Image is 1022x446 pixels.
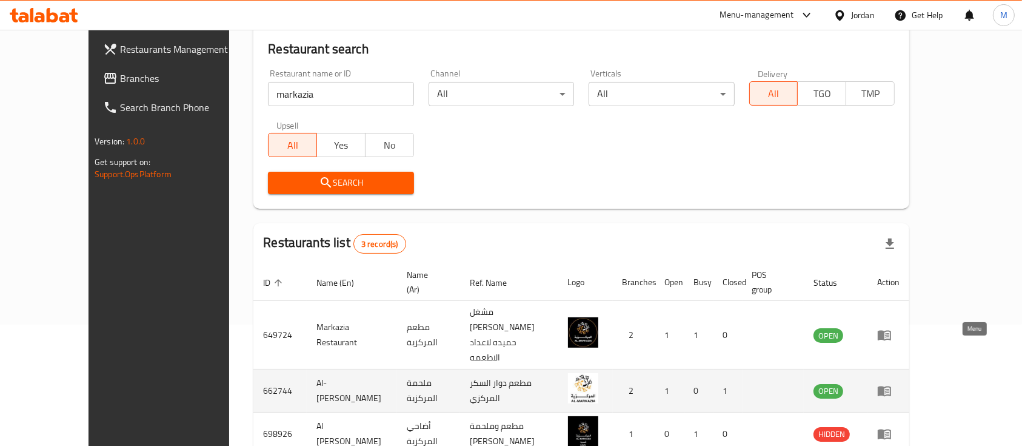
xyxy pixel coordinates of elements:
td: 2 [613,301,655,370]
span: HIDDEN [813,427,850,441]
td: 662744 [253,370,307,413]
td: 1 [713,370,743,413]
td: 2 [613,370,655,413]
div: Menu [877,427,900,441]
td: 1 [684,301,713,370]
td: مشغل [PERSON_NAME] حميده لاعداد الاطعمه [460,301,558,370]
span: Name (Ar) [407,268,446,297]
div: Menu [877,328,900,342]
label: Delivery [758,69,788,78]
div: Menu-management [720,8,794,22]
div: Export file [875,229,904,258]
th: Busy [684,264,713,301]
div: Jordan [851,8,875,22]
span: Version: [95,133,124,149]
span: Search Branch Phone [120,100,250,115]
span: 3 record(s) [354,238,406,250]
div: All [429,82,574,106]
th: Open [655,264,684,301]
td: 0 [713,301,743,370]
span: OPEN [813,384,843,398]
span: Status [813,275,853,290]
td: Markazia Restaurant [307,301,396,370]
span: 1.0.0 [126,133,145,149]
td: 1 [655,370,684,413]
span: TGO [803,85,841,103]
td: مطعم دوار السكر المركزي [460,370,558,413]
td: 1 [655,301,684,370]
button: Yes [316,133,366,157]
span: Yes [322,137,361,154]
th: Closed [713,264,743,301]
a: Branches [93,64,259,93]
td: ملحمة المركزية [397,370,460,413]
input: Search for restaurant name or ID.. [268,82,413,106]
button: All [749,81,798,106]
span: All [755,85,793,103]
td: مطعم المركزية [397,301,460,370]
div: OPEN [813,328,843,343]
img: Al-Markazia butchery [568,373,598,404]
a: Restaurants Management [93,35,259,64]
button: TMP [846,81,895,106]
th: Action [867,264,909,301]
td: Al-[PERSON_NAME] [307,370,396,413]
button: Search [268,172,413,194]
img: Markazia Restaurant [568,317,598,348]
span: Branches [120,71,250,86]
h2: Restaurant search [268,40,895,58]
span: Ref. Name [470,275,523,290]
span: ID [263,275,286,290]
th: Logo [558,264,613,301]
a: Support.OpsPlatform [95,166,172,182]
th: Branches [613,264,655,301]
span: POS group [752,268,789,297]
span: Restaurants Management [120,42,250,56]
button: TGO [797,81,846,106]
td: 0 [684,370,713,413]
label: Upsell [276,121,299,129]
span: Get support on: [95,154,150,170]
a: Search Branch Phone [93,93,259,122]
span: OPEN [813,329,843,343]
span: Name (En) [316,275,370,290]
span: Search [278,175,404,191]
span: M [1000,8,1007,22]
button: All [268,133,317,157]
h2: Restaurants list [263,234,406,254]
div: All [589,82,734,106]
span: TMP [851,85,890,103]
span: All [273,137,312,154]
button: No [365,133,414,157]
span: No [370,137,409,154]
td: 649724 [253,301,307,370]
